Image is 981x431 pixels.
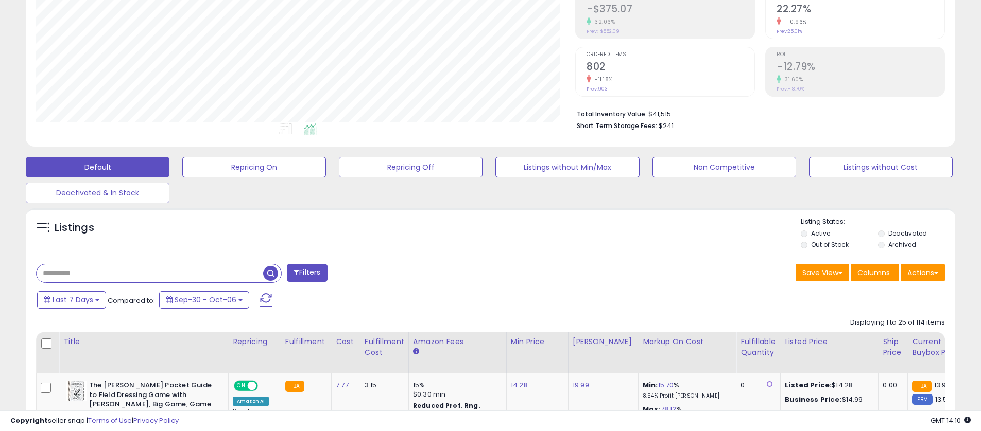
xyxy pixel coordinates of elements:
[741,336,776,358] div: Fulfillable Quantity
[37,291,106,309] button: Last 7 Days
[10,416,48,425] strong: Copyright
[888,229,927,238] label: Deactivated
[643,380,658,390] b: Min:
[785,380,832,390] b: Listed Price:
[63,336,224,347] div: Title
[88,416,132,425] a: Terms of Use
[643,381,728,400] div: %
[781,76,803,83] small: 31.60%
[587,52,754,58] span: Ordered Items
[643,392,728,400] p: 8.54% Profit [PERSON_NAME]
[336,380,349,390] a: 7.77
[573,336,634,347] div: [PERSON_NAME]
[811,229,830,238] label: Active
[781,18,807,26] small: -10.96%
[796,264,849,281] button: Save View
[233,397,269,406] div: Amazon AI
[777,52,944,58] span: ROI
[850,318,945,328] div: Displaying 1 to 25 of 114 items
[287,264,327,282] button: Filters
[233,336,277,347] div: Repricing
[811,240,849,249] label: Out of Stock
[55,221,94,235] h5: Listings
[108,296,155,306] span: Compared to:
[587,3,754,17] h2: -$375.07
[857,267,890,278] span: Columns
[777,28,802,34] small: Prev: 25.01%
[658,380,674,390] a: 15.70
[413,347,419,356] small: Amazon Fees.
[912,394,932,405] small: FBM
[365,336,404,358] div: Fulfillment Cost
[639,332,736,373] th: The percentage added to the cost of goods (COGS) that forms the calculator for Min & Max prices.
[652,157,796,177] button: Non Competitive
[587,86,608,92] small: Prev: 903
[934,380,951,390] span: 13.99
[365,381,401,390] div: 3.15
[336,336,356,347] div: Cost
[577,110,647,118] b: Total Inventory Value:
[888,240,916,249] label: Archived
[413,381,498,390] div: 15%
[777,61,944,75] h2: -12.79%
[339,157,483,177] button: Repricing Off
[175,295,236,305] span: Sep-30 - Oct-06
[851,264,899,281] button: Columns
[785,394,841,404] b: Business Price:
[785,336,874,347] div: Listed Price
[935,394,952,404] span: 13.59
[26,183,169,203] button: Deactivated & In Stock
[801,217,955,227] p: Listing States:
[577,121,657,130] b: Short Term Storage Fees:
[413,390,498,399] div: $0.30 min
[912,336,965,358] div: Current Buybox Price
[511,336,564,347] div: Min Price
[511,380,528,390] a: 14.28
[659,121,674,131] span: $241
[777,86,804,92] small: Prev: -18.70%
[495,157,639,177] button: Listings without Min/Max
[931,416,971,425] span: 2025-10-14 14:10 GMT
[66,381,87,401] img: 51XlZPIyNmL._SL40_.jpg
[591,76,613,83] small: -11.18%
[785,395,870,404] div: $14.99
[883,381,900,390] div: 0.00
[785,381,870,390] div: $14.28
[587,61,754,75] h2: 802
[256,382,273,390] span: OFF
[809,157,953,177] button: Listings without Cost
[643,336,732,347] div: Markup on Cost
[285,336,327,347] div: Fulfillment
[901,264,945,281] button: Actions
[591,18,615,26] small: 32.06%
[413,336,502,347] div: Amazon Fees
[883,336,903,358] div: Ship Price
[10,416,179,426] div: seller snap | |
[53,295,93,305] span: Last 7 Days
[285,381,304,392] small: FBA
[182,157,326,177] button: Repricing On
[777,3,944,17] h2: 22.27%
[912,381,931,392] small: FBA
[573,380,589,390] a: 19.99
[159,291,249,309] button: Sep-30 - Oct-06
[133,416,179,425] a: Privacy Policy
[26,157,169,177] button: Default
[587,28,619,34] small: Prev: -$552.09
[577,107,937,119] li: $41,515
[741,381,772,390] div: 0
[235,382,248,390] span: ON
